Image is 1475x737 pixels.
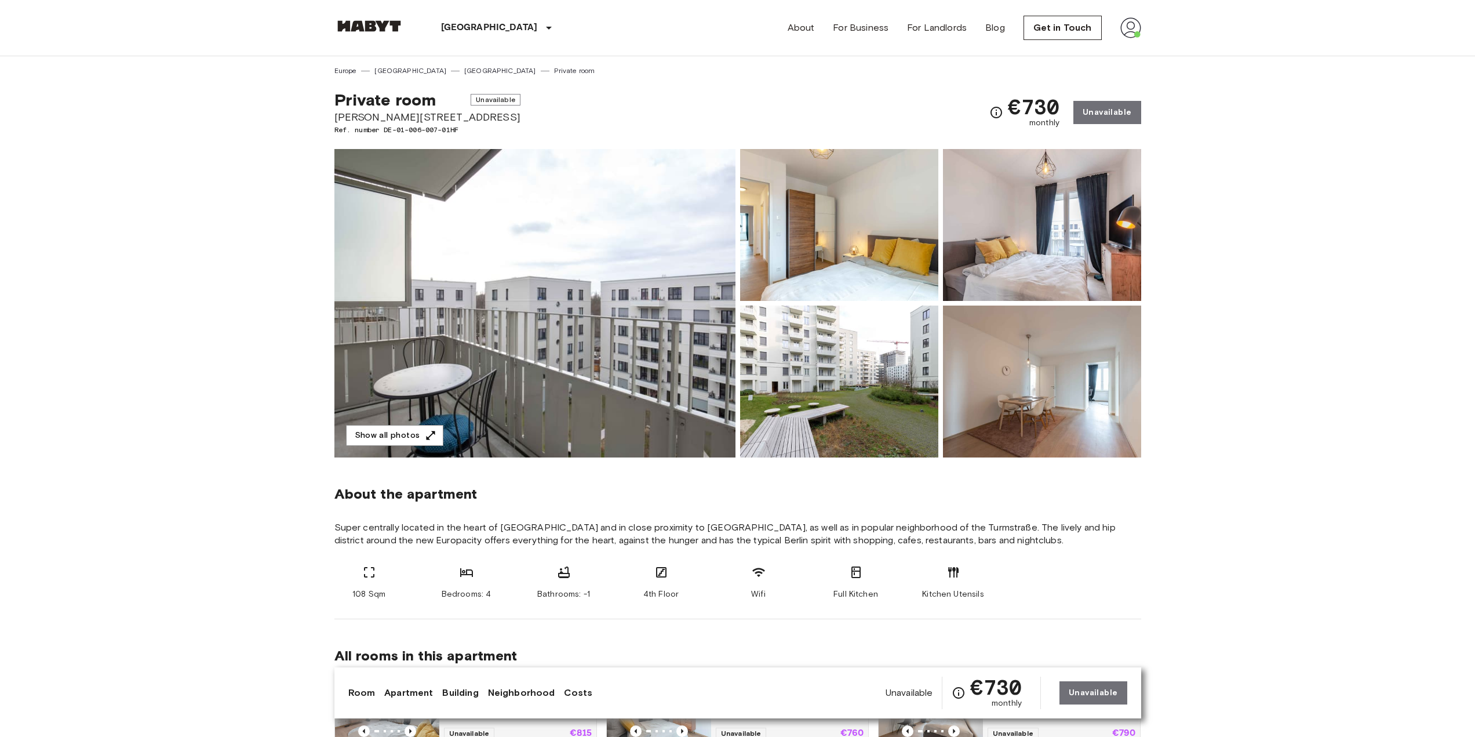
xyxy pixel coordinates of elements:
[348,686,376,700] a: Room
[902,725,913,737] button: Previous image
[943,149,1141,301] img: Picture of unit DE-01-006-007-01HF
[676,725,688,737] button: Previous image
[464,66,536,76] a: [GEOGRAPHIC_DATA]
[441,21,538,35] p: [GEOGRAPHIC_DATA]
[740,149,938,301] img: Picture of unit DE-01-006-007-01HF
[943,306,1141,458] img: Picture of unit DE-01-006-007-01HF
[564,686,592,700] a: Costs
[334,149,735,458] img: Marketing picture of unit DE-01-006-007-01HF
[1024,16,1102,40] a: Get in Touch
[554,66,595,76] a: Private room
[751,589,766,600] span: Wifi
[922,589,984,600] span: Kitchen Utensils
[352,589,385,600] span: 108 Sqm
[833,589,878,600] span: Full Kitchen
[334,90,436,110] span: Private room
[630,725,642,737] button: Previous image
[970,677,1022,698] span: €730
[334,521,1141,547] span: Super centrally located in the heart of [GEOGRAPHIC_DATA] and in close proximity to [GEOGRAPHIC_D...
[788,21,815,35] a: About
[442,589,491,600] span: Bedrooms: 4
[334,485,478,503] span: About the apartment
[989,106,1003,119] svg: Check cost overview for full price breakdown. Please note that discounts apply to new joiners onl...
[948,725,960,737] button: Previous image
[985,21,1005,35] a: Blog
[1008,96,1059,117] span: €730
[471,94,520,106] span: Unavailable
[1029,117,1059,129] span: monthly
[992,698,1022,709] span: monthly
[384,686,433,700] a: Apartment
[334,647,1141,665] span: All rooms in this apartment
[1120,17,1141,38] img: avatar
[334,110,520,125] span: [PERSON_NAME][STREET_ADDRESS]
[334,66,357,76] a: Europe
[405,725,416,737] button: Previous image
[358,725,370,737] button: Previous image
[346,425,443,446] button: Show all photos
[907,21,967,35] a: For Landlords
[374,66,446,76] a: [GEOGRAPHIC_DATA]
[488,686,555,700] a: Neighborhood
[886,687,933,699] span: Unavailable
[334,20,404,32] img: Habyt
[643,589,679,600] span: 4th Floor
[334,125,520,135] span: Ref. number DE-01-006-007-01HF
[952,686,966,700] svg: Check cost overview for full price breakdown. Please note that discounts apply to new joiners onl...
[740,306,938,458] img: Picture of unit DE-01-006-007-01HF
[442,686,478,700] a: Building
[833,21,888,35] a: For Business
[537,589,590,600] span: Bathrooms: -1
